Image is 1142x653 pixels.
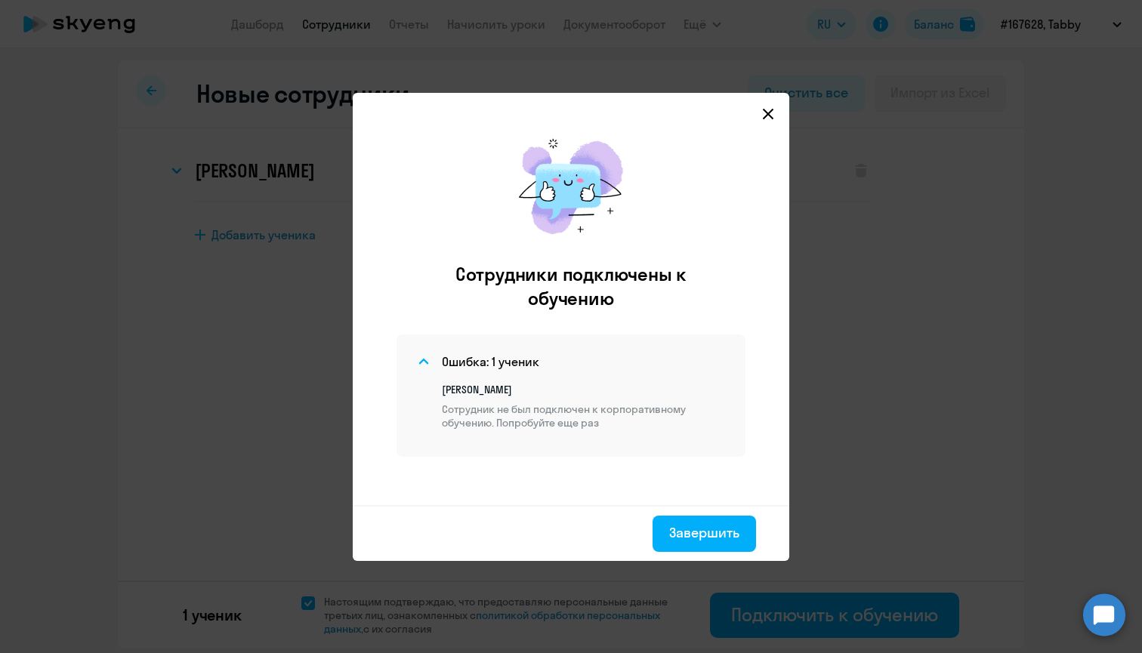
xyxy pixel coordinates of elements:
[425,262,717,310] h2: Сотрудники подключены к обучению
[653,516,756,552] button: Завершить
[503,123,639,250] img: results
[669,523,739,543] div: Завершить
[442,402,727,430] p: Сотрудник не был подключен к корпоративному обучению. Попробуйте еще раз
[442,383,727,396] p: [PERSON_NAME]
[442,353,539,370] h4: Ошибка: 1 ученик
